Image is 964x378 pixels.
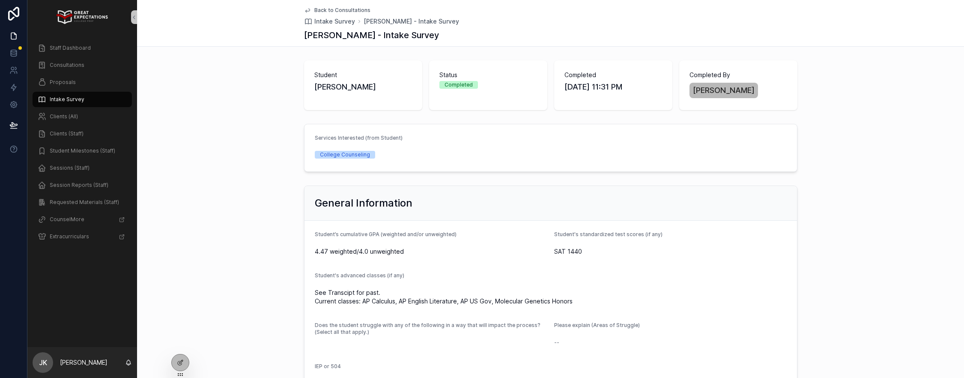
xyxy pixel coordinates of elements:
[439,71,537,79] span: Status
[50,165,90,171] span: Sessions (Staff)
[33,40,132,56] a: Staff Dashboard
[57,10,107,24] img: App logo
[50,45,91,51] span: Staff Dashboard
[315,272,404,279] span: Student's advanced classes (if any)
[33,75,132,90] a: Proposals
[315,231,457,237] span: Student’s cumulative GPA (weighted and/or unweighted)
[689,83,758,98] a: [PERSON_NAME]
[50,79,76,86] span: Proposals
[50,147,115,154] span: Student Milestones (Staff)
[445,81,473,89] div: Completed
[554,231,663,237] span: Student's standardized test scores (if any)
[554,338,559,347] span: --
[304,29,439,41] h1: [PERSON_NAME] - Intake Survey
[60,358,107,367] p: [PERSON_NAME]
[554,322,640,328] span: Please explain (Areas of Struggle)
[50,216,84,223] span: CounselMore
[314,7,370,14] span: Back to Consultations
[315,247,547,256] span: 4.47 weighted/4.0 unweighted
[50,96,84,103] span: Intake Survey
[33,229,132,244] a: Extracurriculars
[364,17,459,26] a: [PERSON_NAME] - Intake Survey
[50,233,89,240] span: Extracurriculars
[33,212,132,227] a: CounselMore
[564,71,662,79] span: Completed
[315,322,540,335] span: Does the student struggle with any of the following in a way that will impact the process? (Selec...
[304,17,355,26] a: Intake Survey
[320,151,370,159] div: College Counseling
[314,71,412,79] span: Student
[33,126,132,141] a: Clients (Staff)
[27,34,137,255] div: scrollable content
[50,62,84,69] span: Consultations
[315,288,787,306] span: See Transcipt for past. Current classes: AP Calculus, AP English Literature, AP US Gov, Molecular...
[315,363,341,369] span: IEP or 504
[564,81,662,93] span: [DATE] 11:31 PM
[33,160,132,176] a: Sessions (Staff)
[693,84,755,96] span: [PERSON_NAME]
[315,135,403,141] span: Services Interested (from Student)
[33,92,132,107] a: Intake Survey
[315,196,412,210] h2: General Information
[33,109,132,124] a: Clients (All)
[33,57,132,73] a: Consultations
[33,195,132,210] a: Requested Materials (Staff)
[314,17,355,26] span: Intake Survey
[39,357,47,368] span: JK
[314,81,412,93] span: [PERSON_NAME]
[554,247,787,256] span: SAT 1440
[50,130,84,137] span: Clients (Staff)
[50,113,78,120] span: Clients (All)
[689,71,787,79] span: Completed By
[50,199,119,206] span: Requested Materials (Staff)
[304,7,370,14] a: Back to Consultations
[50,182,108,189] span: Session Reports (Staff)
[33,143,132,159] a: Student Milestones (Staff)
[33,177,132,193] a: Session Reports (Staff)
